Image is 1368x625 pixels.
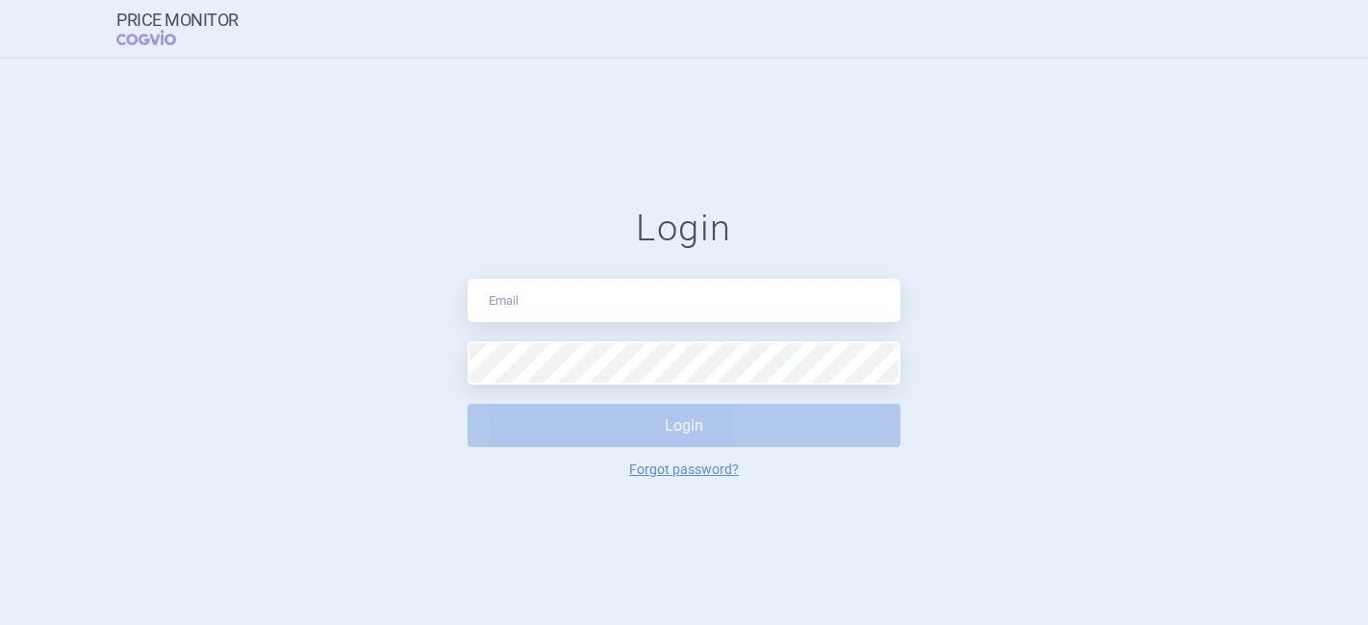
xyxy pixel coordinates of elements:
[116,30,203,45] span: COGVIO
[468,207,900,251] h1: Login
[116,11,239,47] a: Price MonitorCOGVIO
[629,462,739,476] a: Forgot password?
[116,11,239,30] strong: Price Monitor
[468,279,900,322] input: Email
[468,404,900,447] button: Login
